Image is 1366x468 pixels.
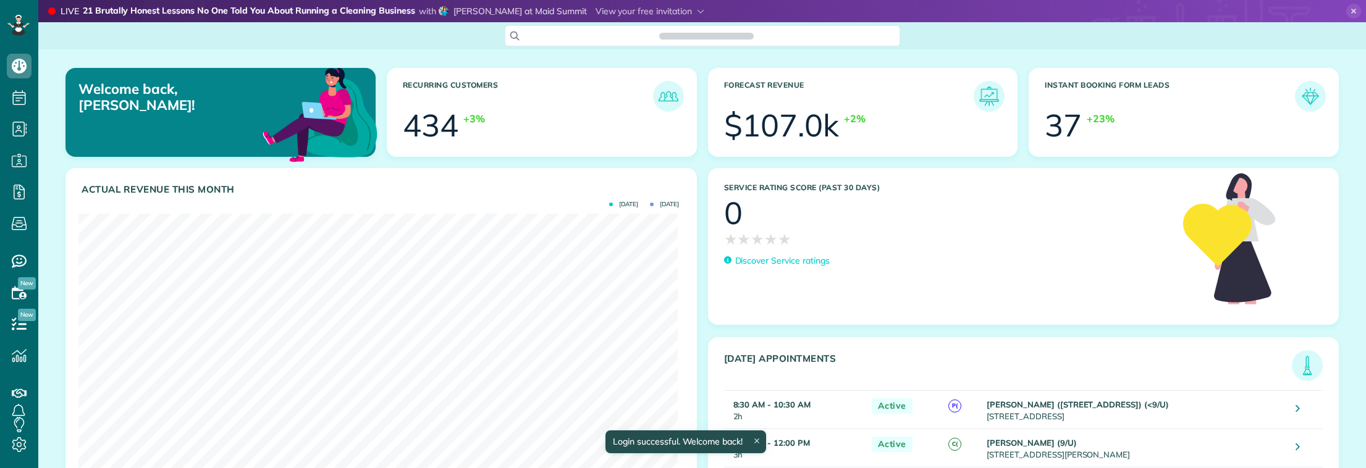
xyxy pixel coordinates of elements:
[751,228,764,250] span: ★
[724,110,840,141] div: $107.0k
[18,277,36,290] span: New
[656,84,681,109] img: icon_recurring_customers-cf858462ba22bcd05b5a5880d41d6543d210077de5bb9ebc9590e49fd87d84ed.png
[724,228,738,250] span: ★
[724,391,866,429] td: 2h
[872,398,913,414] span: Active
[419,6,436,17] span: with
[403,110,458,141] div: 434
[724,198,743,228] div: 0
[872,437,913,452] span: Active
[724,81,974,112] h3: Forecast Revenue
[78,81,277,114] p: Welcome back, [PERSON_NAME]!
[987,438,1076,448] strong: [PERSON_NAME] (9/U)
[1045,110,1082,141] div: 37
[609,201,638,207] span: [DATE]
[737,228,751,250] span: ★
[733,438,810,448] strong: 9:00 AM - 12:00 PM
[724,254,830,267] a: Discover Service ratings
[977,84,1001,109] img: icon_forecast_revenue-8c13a41c7ed35a8dcfafea3cbb826a0462acb37728057bba2d056411b612bbbe.png
[672,30,741,42] span: Search ZenMaid…
[778,228,791,250] span: ★
[1087,112,1115,126] div: +23%
[984,429,1286,467] td: [STREET_ADDRESS][PERSON_NAME]
[83,5,415,18] strong: 21 Brutally Honest Lessons No One Told You About Running a Cleaning Business
[987,399,1168,409] strong: [PERSON_NAME] ([STREET_ADDRESS]) (<9/U)
[82,184,684,195] h3: Actual Revenue this month
[650,201,679,207] span: [DATE]
[844,112,866,126] div: +2%
[463,112,485,126] div: +3%
[260,54,380,173] img: dashboard_welcome-42a62b7d889689a78055ac9021e634bf52bae3f8056760290aed330b23ab8690.png
[439,6,449,16] img: angela-brown-4d683074ae0fcca95727484455e3f3202927d5098cd1ff65ad77dadb9e4011d8.jpg
[764,228,778,250] span: ★
[724,353,1292,381] h3: [DATE] Appointments
[1295,353,1320,378] img: icon_todays_appointments-901f7ab196bb0bea1936b74009e4eb5ffbc2d2711fa7634e0d609ed5ef32b18b.png
[605,430,766,453] div: Login successful. Welcome back!
[403,81,653,112] h3: Recurring Customers
[948,438,961,451] span: C(
[948,399,961,412] span: P(
[724,183,1171,192] h3: Service Rating score (past 30 days)
[984,391,1286,429] td: [STREET_ADDRESS]
[1298,84,1323,109] img: icon_form_leads-04211a6a04a5b2264e4ee56bc0799ec3eb69b7e499cbb523a139df1d13a81ae0.png
[735,254,830,267] p: Discover Service ratings
[724,429,866,467] td: 3h
[18,309,36,321] span: New
[733,399,811,409] strong: 8:30 AM - 10:30 AM
[1045,81,1295,112] h3: Instant Booking Form Leads
[453,6,587,17] span: [PERSON_NAME] at Maid Summit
